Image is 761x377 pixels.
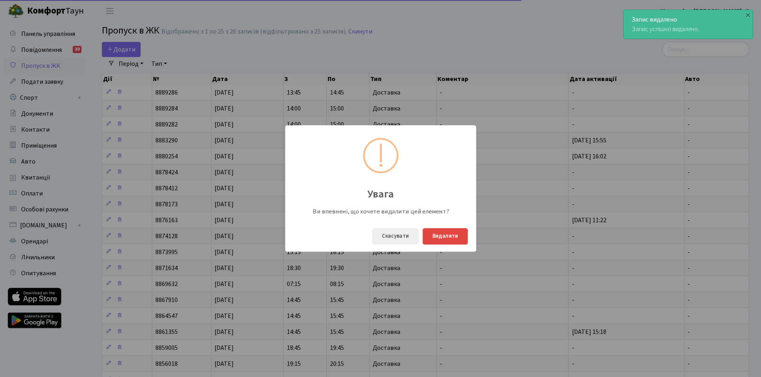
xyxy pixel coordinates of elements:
button: Скасувати [372,228,419,245]
div: Увага [285,181,476,202]
button: Видалити [423,228,468,245]
strong: Запис видалено [632,15,677,24]
div: Запис успішно видалено. [624,10,753,39]
div: × [744,11,752,19]
div: Ви впевнені, що хочете видалити цей елемент? [309,207,453,216]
